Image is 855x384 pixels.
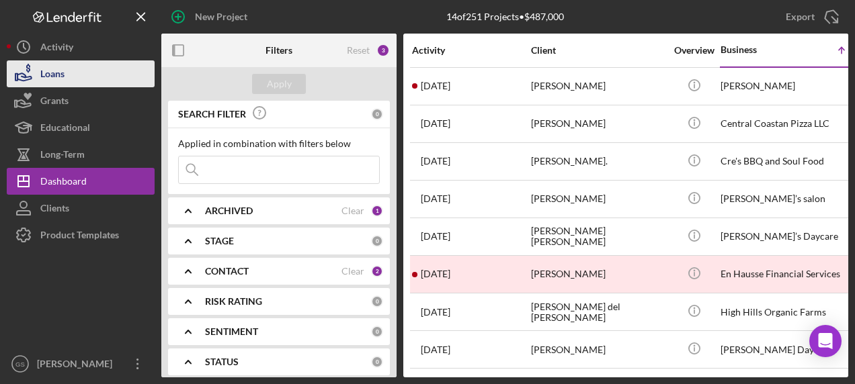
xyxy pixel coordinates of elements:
[721,144,855,179] div: Cre's BBQ and Soul Food
[421,307,450,318] time: 2025-06-16 18:03
[161,3,261,30] button: New Project
[412,45,530,56] div: Activity
[40,87,69,117] div: Grants
[371,295,383,307] div: 0
[531,68,665,104] div: [PERSON_NAME]
[531,332,665,367] div: [PERSON_NAME]
[40,168,87,198] div: Dashboard
[421,118,450,129] time: 2025-08-08 01:03
[531,294,665,330] div: [PERSON_NAME] del [PERSON_NAME]
[721,106,855,142] div: Central Coastan Pizza LLC
[40,141,85,171] div: Long-Term
[195,3,247,30] div: New Project
[252,74,306,94] button: Apply
[7,222,155,248] button: Product Templates
[371,205,383,217] div: 1
[721,256,855,292] div: En Hausse Financial Services
[178,138,380,149] div: Applied in combination with filters below
[371,235,383,247] div: 0
[371,356,383,368] div: 0
[669,45,719,56] div: Overview
[446,11,564,22] div: 14 of 251 Projects • $487,000
[721,332,855,367] div: [PERSON_NAME] Day care
[371,108,383,120] div: 0
[40,114,90,144] div: Educational
[7,34,155,60] button: Activity
[205,266,249,277] b: CONTACT
[721,294,855,330] div: High Hills Organic Farms
[421,231,450,242] time: 2024-09-08 22:41
[205,236,234,246] b: STAGE
[40,195,69,225] div: Clients
[34,350,121,381] div: [PERSON_NAME]
[7,350,155,377] button: GS[PERSON_NAME]
[371,265,383,277] div: 2
[205,356,239,367] b: STATUS
[421,81,450,91] time: 2025-07-07 22:16
[531,45,665,56] div: Client
[809,325,842,357] div: Open Intercom Messenger
[531,219,665,254] div: [PERSON_NAME] [PERSON_NAME]
[7,141,155,168] button: Long-Term
[205,205,253,216] b: ARCHIVED
[205,296,262,307] b: RISK RATING
[786,3,815,30] div: Export
[7,60,155,87] button: Loans
[772,3,848,30] button: Export
[531,106,665,142] div: [PERSON_NAME]
[721,44,788,55] div: Business
[531,144,665,179] div: [PERSON_NAME].
[341,205,364,216] div: Clear
[371,326,383,338] div: 0
[7,168,155,195] button: Dashboard
[341,266,364,277] div: Clear
[376,44,390,57] div: 3
[7,114,155,141] button: Educational
[721,219,855,254] div: [PERSON_NAME]’s Daycare
[178,109,246,119] b: SEARCH FILTER
[266,45,292,56] b: Filters
[421,344,450,355] time: 2025-03-11 17:28
[347,45,370,56] div: Reset
[267,74,292,94] div: Apply
[421,269,450,279] time: 2025-08-07 21:53
[7,195,155,222] button: Clients
[721,181,855,217] div: [PERSON_NAME]’s salon
[721,68,855,104] div: [PERSON_NAME]
[531,181,665,217] div: [PERSON_NAME]
[40,222,119,252] div: Product Templates
[7,87,155,114] button: Grants
[40,60,65,91] div: Loans
[15,361,25,368] text: GS
[205,326,258,337] b: SENTIMENT
[40,34,73,64] div: Activity
[421,156,450,166] time: 2025-07-24 17:57
[421,193,450,204] time: 2024-10-08 05:05
[531,256,665,292] div: [PERSON_NAME]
